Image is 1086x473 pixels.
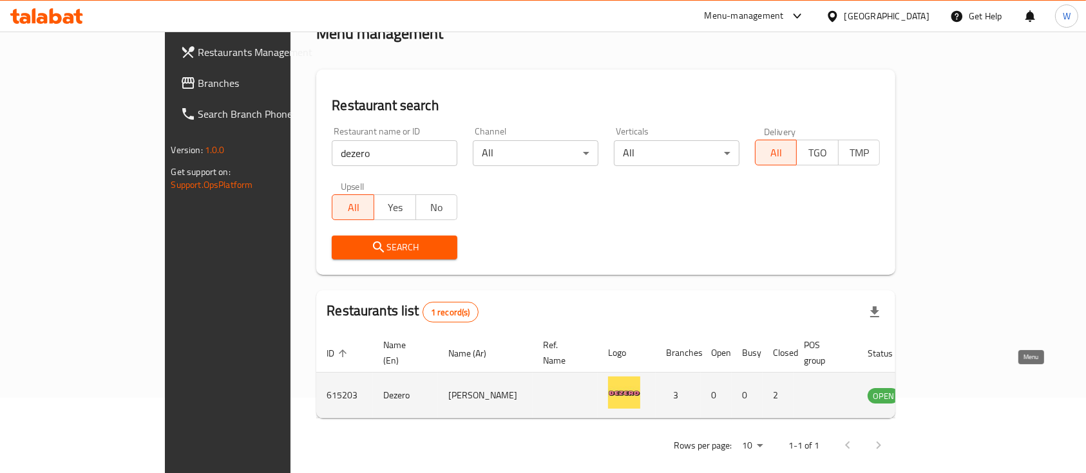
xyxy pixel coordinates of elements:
span: 1 record(s) [423,306,478,319]
h2: Restaurant search [332,96,880,115]
span: Ref. Name [543,337,582,368]
div: All [473,140,598,166]
td: Dezero [373,373,438,418]
div: Export file [859,297,890,328]
span: ID [327,346,351,361]
div: Rows per page: [737,436,768,456]
h2: Restaurants list [327,301,478,322]
a: Search Branch Phone [170,98,347,129]
button: All [332,194,374,220]
td: 0 [732,373,763,418]
span: Get support on: [171,163,231,180]
td: 3 [656,373,701,418]
th: Open [701,333,732,373]
span: W [1063,9,1071,23]
span: OPEN [868,389,899,403]
a: Support.OpsPlatform [171,176,253,193]
button: All [755,140,797,165]
span: 1.0.0 [205,142,225,158]
a: Restaurants Management [170,37,347,68]
button: Yes [374,194,416,220]
input: Search for restaurant name or ID.. [332,140,457,166]
button: No [415,194,458,220]
td: 2 [763,373,794,418]
label: Delivery [764,127,796,136]
span: TMP [844,144,875,162]
th: Logo [598,333,656,373]
span: Version: [171,142,203,158]
th: Branches [656,333,701,373]
span: No [421,198,453,217]
span: Branches [198,75,336,91]
a: Branches [170,68,347,98]
td: [PERSON_NAME] [438,373,533,418]
h2: Menu management [316,23,443,44]
th: Closed [763,333,794,373]
span: Yes [379,198,411,217]
table: enhanced table [316,333,969,418]
label: Upsell [341,181,365,190]
div: Menu-management [705,8,784,24]
img: Dezero [608,376,640,409]
span: TGO [802,144,834,162]
span: Restaurants Management [198,44,336,60]
span: All [338,198,369,217]
div: All [614,140,739,166]
td: 0 [701,373,732,418]
span: POS group [804,337,842,368]
p: Rows per page: [674,438,732,454]
span: Search [342,239,447,255]
div: [GEOGRAPHIC_DATA] [844,9,929,23]
span: Name (Ar) [448,346,503,361]
span: Search Branch Phone [198,106,336,122]
span: All [761,144,792,162]
button: Search [332,236,457,259]
th: Busy [732,333,763,373]
button: TGO [796,140,839,165]
button: TMP [838,140,881,165]
span: Status [868,346,910,361]
p: 1-1 of 1 [788,438,819,454]
span: Name (En) [383,337,423,368]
